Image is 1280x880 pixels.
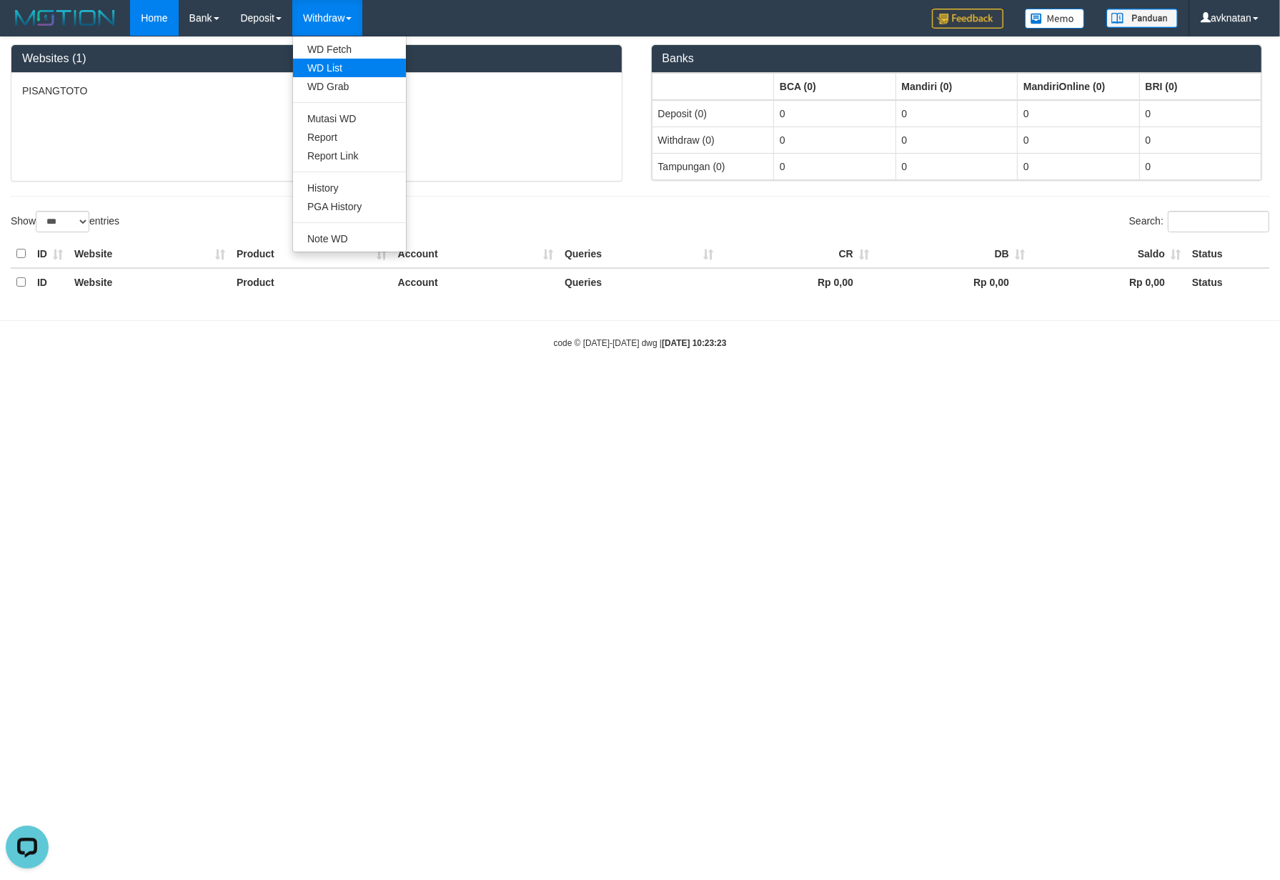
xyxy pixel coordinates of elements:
td: 0 [895,127,1018,153]
th: CR [719,240,875,268]
p: PISANGTOTO [22,84,611,98]
td: 0 [1139,127,1261,153]
td: Deposit (0) [652,100,774,127]
a: History [293,179,406,197]
td: 0 [774,153,896,179]
td: 0 [1018,100,1140,127]
th: Queries [559,240,719,268]
th: Rp 0,00 [875,268,1031,296]
img: panduan.png [1106,9,1178,28]
select: Showentries [36,211,89,232]
th: Group: activate to sort column ascending [652,73,774,100]
a: Mutasi WD [293,109,406,128]
a: Note WD [293,229,406,248]
td: 0 [895,100,1018,127]
input: Search: [1168,211,1269,232]
a: Report Link [293,147,406,165]
td: 0 [1139,100,1261,127]
th: Status [1186,240,1269,268]
label: Search: [1129,211,1269,232]
strong: [DATE] 10:23:23 [662,338,726,348]
td: 0 [1018,153,1140,179]
th: Group: activate to sort column ascending [774,73,896,100]
td: 0 [895,153,1018,179]
td: 0 [774,100,896,127]
th: Group: activate to sort column ascending [1139,73,1261,100]
a: WD List [293,59,406,77]
th: ID [31,268,69,296]
th: Group: activate to sort column ascending [895,73,1018,100]
th: Website [69,268,231,296]
th: ID [31,240,69,268]
th: Website [69,240,231,268]
button: Open LiveChat chat widget [6,6,49,49]
th: Rp 0,00 [1031,268,1186,296]
td: Withdraw (0) [652,127,774,153]
td: Tampungan (0) [652,153,774,179]
th: Product [231,240,392,268]
td: 0 [1139,153,1261,179]
th: Rp 0,00 [719,268,875,296]
a: Report [293,128,406,147]
a: WD Fetch [293,40,406,59]
th: DB [875,240,1031,268]
a: WD Grab [293,77,406,96]
th: Product [231,268,392,296]
h3: Websites (1) [22,52,611,65]
th: Status [1186,268,1269,296]
small: code © [DATE]-[DATE] dwg | [554,338,727,348]
h3: Banks [663,52,1251,65]
th: Queries [559,268,719,296]
th: Group: activate to sort column ascending [1018,73,1140,100]
img: MOTION_logo.png [11,7,119,29]
th: Saldo [1031,240,1186,268]
label: Show entries [11,211,119,232]
img: Button%20Memo.svg [1025,9,1085,29]
th: Account [392,268,559,296]
td: 0 [774,127,896,153]
img: Feedback.jpg [932,9,1003,29]
td: 0 [1018,127,1140,153]
a: PGA History [293,197,406,216]
th: Account [392,240,559,268]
